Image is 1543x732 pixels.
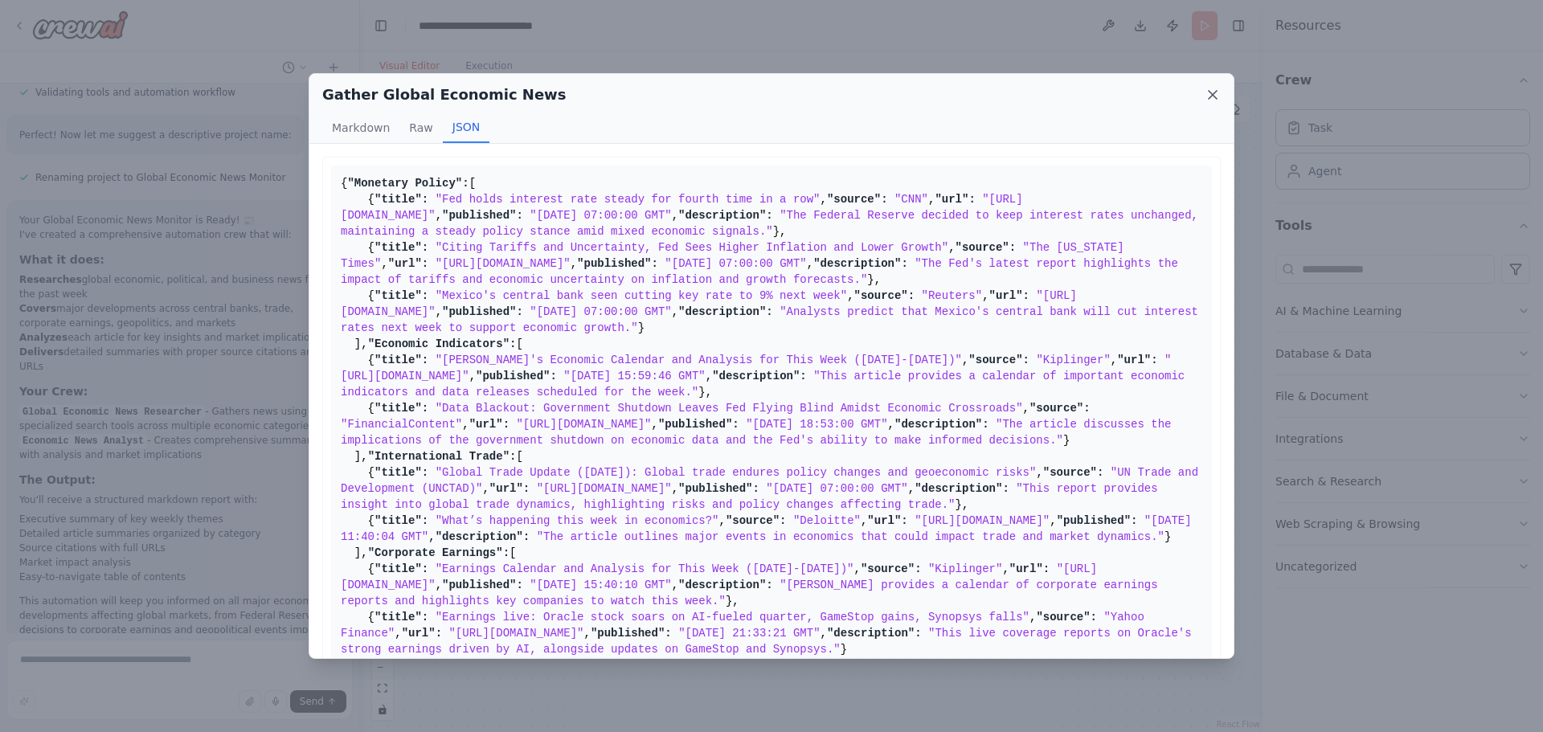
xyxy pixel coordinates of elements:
span: "[DATE] 21:33:21 GMT" [678,627,820,640]
span: "published": [658,418,739,431]
span: "[DATE] 07:00:00 GMT" [665,257,806,270]
span: "description": [827,627,922,640]
span: "description": [813,257,908,270]
span: "title": [374,402,428,415]
span: "published": [476,370,557,382]
span: "source": [861,562,922,575]
span: "url": [1009,562,1050,575]
span: "url": [388,257,428,270]
span: "url": [402,627,442,640]
span: "[DATE] 15:40:10 GMT" [530,579,671,591]
span: "title": [374,562,428,575]
span: "published": [678,482,759,495]
span: "url": [867,514,907,527]
span: "[DATE] 07:00:00 GMT" [530,305,671,318]
span: "[URL][DOMAIN_NAME]" [516,418,651,431]
span: "title": [374,354,428,366]
span: "published": [442,579,523,591]
span: "What’s happening this week in economics?" [436,514,719,527]
span: "url": [935,193,975,206]
span: "title": [374,466,428,479]
span: "Mexico's central bank seen cutting key rate to 9% next week" [436,289,847,302]
span: "Fed holds interest rate steady for fourth time in a row" [436,193,821,206]
span: "description": [915,482,1009,495]
span: "[URL][DOMAIN_NAME]" [436,257,571,270]
span: "[DATE] 07:00:00 GMT" [530,209,671,222]
button: JSON [443,112,490,143]
span: "title": [374,289,428,302]
span: "Corporate Earnings": [368,546,510,559]
span: "published": [442,305,523,318]
span: "description": [678,209,773,222]
span: "FinancialContent" [341,418,462,431]
span: "published": [577,257,658,270]
span: "title": [374,514,428,527]
span: "Deloitte" [793,514,861,527]
span: "url": [469,418,510,431]
span: "Global Trade Update ([DATE]): Global trade endures policy changes and geoeconomic risks" [436,466,1037,479]
span: "Kiplinger" [1036,354,1110,366]
span: "title": [374,611,428,624]
span: "url": [489,482,530,495]
span: "[PERSON_NAME]'s Economic Calendar and Analysis for This Week ([DATE]-[DATE])" [436,354,962,366]
span: "[URL][DOMAIN_NAME]" [448,627,583,640]
span: "[DATE] 18:53:00 GMT" [746,418,887,431]
span: "description": [436,530,530,543]
span: "description": [894,418,989,431]
span: "Earnings live: Oracle stock soars on AI-fueled quarter, GameStop gains, Synopsys falls" [436,611,1029,624]
span: "source": [827,193,888,206]
span: "CNN" [894,193,928,206]
span: "source": [1029,402,1091,415]
span: "International Trade": [368,450,517,463]
span: "description": [712,370,807,382]
span: "Economic Indicators": [368,337,517,350]
span: "Monetary Policy": [347,177,469,190]
span: "Kiplinger" [928,562,1002,575]
span: "title": [374,193,428,206]
span: "[DATE] 15:59:46 GMT" [563,370,705,382]
span: "source": [1043,466,1104,479]
span: "published": [1057,514,1138,527]
span: "Data Blackout: Government Shutdown Leaves Fed Flying Blind Amidst Economic Crossroads" [436,402,1023,415]
span: "description": [678,305,773,318]
span: "[URL][DOMAIN_NAME]" [537,482,672,495]
span: "title": [374,241,428,254]
span: "The article outlines major events in economics that could impact trade and market dynamics." [537,530,1164,543]
span: "url": [989,289,1029,302]
span: "[URL][DOMAIN_NAME]" [915,514,1050,527]
span: "source": [854,289,915,302]
span: "Earnings Calendar and Analysis for This Week ([DATE]-[DATE])" [436,562,854,575]
span: "source": [968,354,1029,366]
span: "Citing Tariffs and Uncertainty, Fed Sees Higher Inflation and Lower Growth" [436,241,949,254]
span: "source": [956,241,1017,254]
span: "source": [726,514,787,527]
button: Markdown [322,112,399,143]
span: "description": [678,579,773,591]
span: "url": [1117,354,1157,366]
h2: Gather Global Economic News [322,84,566,106]
span: "Reuters" [922,289,983,302]
span: "published": [442,209,523,222]
span: "published": [591,627,672,640]
span: "source": [1036,611,1097,624]
span: "[DATE] 07:00:00 GMT" [766,482,907,495]
button: Raw [399,112,442,143]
